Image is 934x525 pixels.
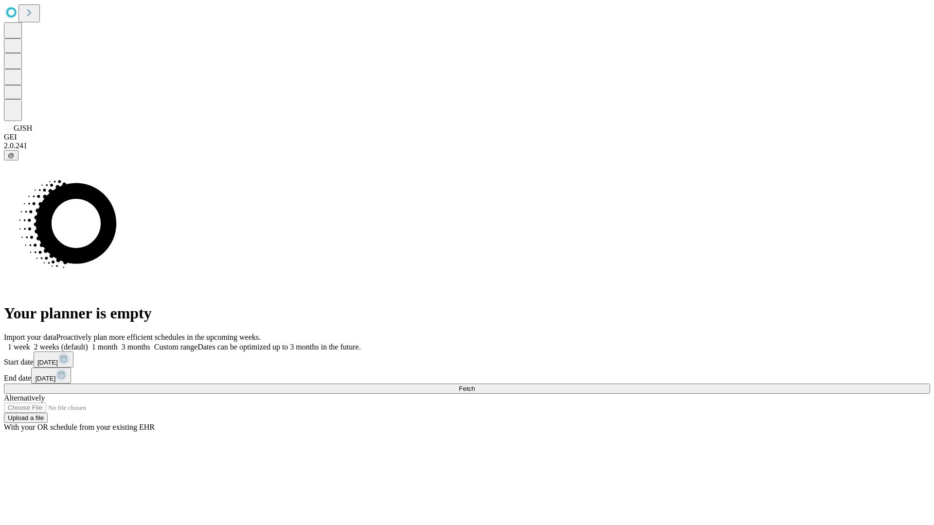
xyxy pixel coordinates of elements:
h1: Your planner is empty [4,304,930,322]
span: With your OR schedule from your existing EHR [4,423,155,431]
span: @ [8,152,15,159]
span: 3 months [122,343,150,351]
span: 2 weeks (default) [34,343,88,351]
span: [DATE] [37,359,58,366]
span: Custom range [154,343,198,351]
div: GEI [4,133,930,141]
div: End date [4,367,930,384]
span: Proactively plan more efficient schedules in the upcoming weeks. [56,333,261,341]
span: Dates can be optimized up to 3 months in the future. [198,343,360,351]
span: Import your data [4,333,56,341]
button: Upload a file [4,413,48,423]
button: Fetch [4,384,930,394]
button: [DATE] [31,367,71,384]
span: 1 month [92,343,118,351]
span: 1 week [8,343,30,351]
div: 2.0.241 [4,141,930,150]
button: @ [4,150,18,160]
div: Start date [4,351,930,367]
span: Fetch [459,385,475,392]
span: [DATE] [35,375,55,382]
span: GJSH [14,124,32,132]
span: Alternatively [4,394,45,402]
button: [DATE] [34,351,73,367]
